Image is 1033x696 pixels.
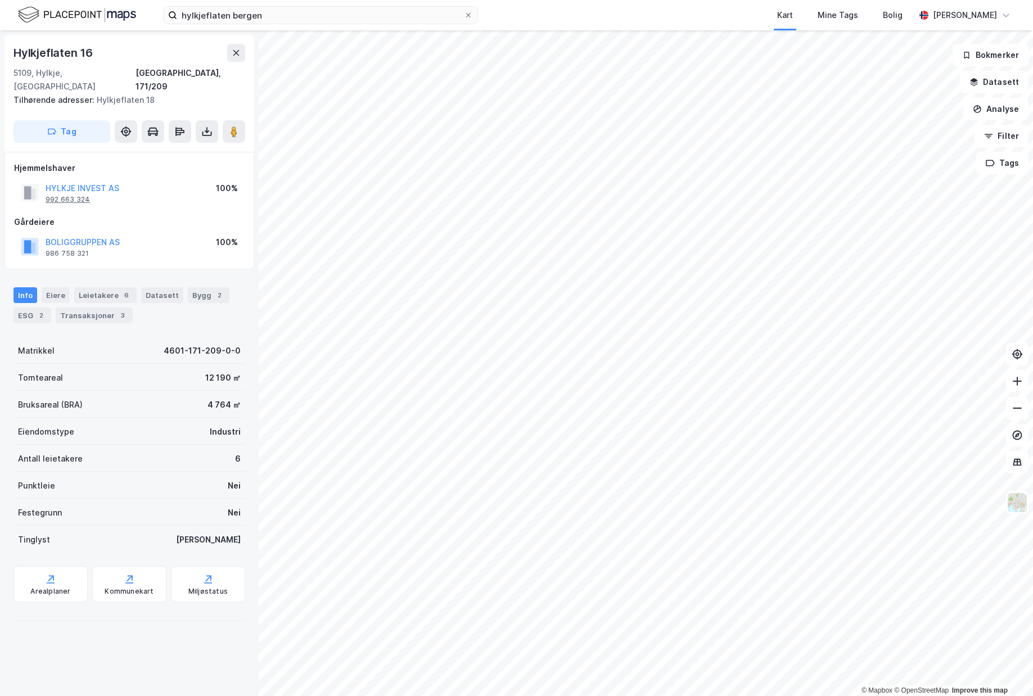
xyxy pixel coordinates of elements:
div: 4 764 ㎡ [207,398,241,412]
div: 6 [121,290,132,301]
div: [PERSON_NAME] [933,8,997,22]
input: Søk på adresse, matrikkel, gårdeiere, leietakere eller personer [177,7,464,24]
button: Filter [975,125,1029,147]
div: Miljøstatus [188,587,228,596]
div: Tinglyst [18,533,50,546]
button: Bokmerker [953,44,1029,66]
div: Nei [228,506,241,519]
div: Info [13,287,37,303]
div: [PERSON_NAME] [176,533,241,546]
div: ESG [13,308,51,323]
a: Improve this map [952,686,1008,694]
div: 986 758 321 [46,249,89,258]
div: Bruksareal (BRA) [18,398,83,412]
div: Nei [228,479,241,492]
div: Kommunekart [105,587,154,596]
div: Hylkjeflaten 18 [13,93,236,107]
div: Mine Tags [818,8,858,22]
img: Z [1007,492,1028,513]
div: 2 [214,290,225,301]
img: logo.f888ab2527a4732fd821a326f86c7f29.svg [18,5,136,25]
button: Tag [13,120,110,143]
div: Gårdeiere [14,215,245,229]
div: Eiendomstype [18,425,74,439]
div: 100% [216,182,238,195]
div: Hylkjeflaten 16 [13,44,95,62]
div: Tomteareal [18,371,63,385]
div: Arealplaner [30,587,70,596]
div: Punktleie [18,479,55,492]
div: [GEOGRAPHIC_DATA], 171/209 [136,66,245,93]
a: Mapbox [861,686,892,694]
iframe: Chat Widget [977,642,1033,696]
button: Tags [976,152,1029,174]
div: Matrikkel [18,344,55,358]
div: 992 663 324 [46,195,90,204]
div: Antall leietakere [18,452,83,465]
div: 6 [235,452,241,465]
div: 100% [216,236,238,249]
div: Transaksjoner [56,308,133,323]
div: Kontrollprogram for chat [977,642,1033,696]
div: Kart [777,8,793,22]
button: Analyse [963,98,1029,120]
div: Festegrunn [18,506,62,519]
div: Datasett [141,287,183,303]
div: Eiere [42,287,70,303]
div: Bygg [188,287,229,303]
a: OpenStreetMap [894,686,949,694]
div: 4601-171-209-0-0 [164,344,241,358]
span: Tilhørende adresser: [13,95,97,105]
div: 2 [35,310,47,321]
div: Industri [210,425,241,439]
div: 5109, Hylkje, [GEOGRAPHIC_DATA] [13,66,136,93]
div: 12 190 ㎡ [205,371,241,385]
div: Hjemmelshaver [14,161,245,175]
button: Datasett [960,71,1029,93]
div: Bolig [883,8,903,22]
div: 3 [117,310,128,321]
div: Leietakere [74,287,137,303]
